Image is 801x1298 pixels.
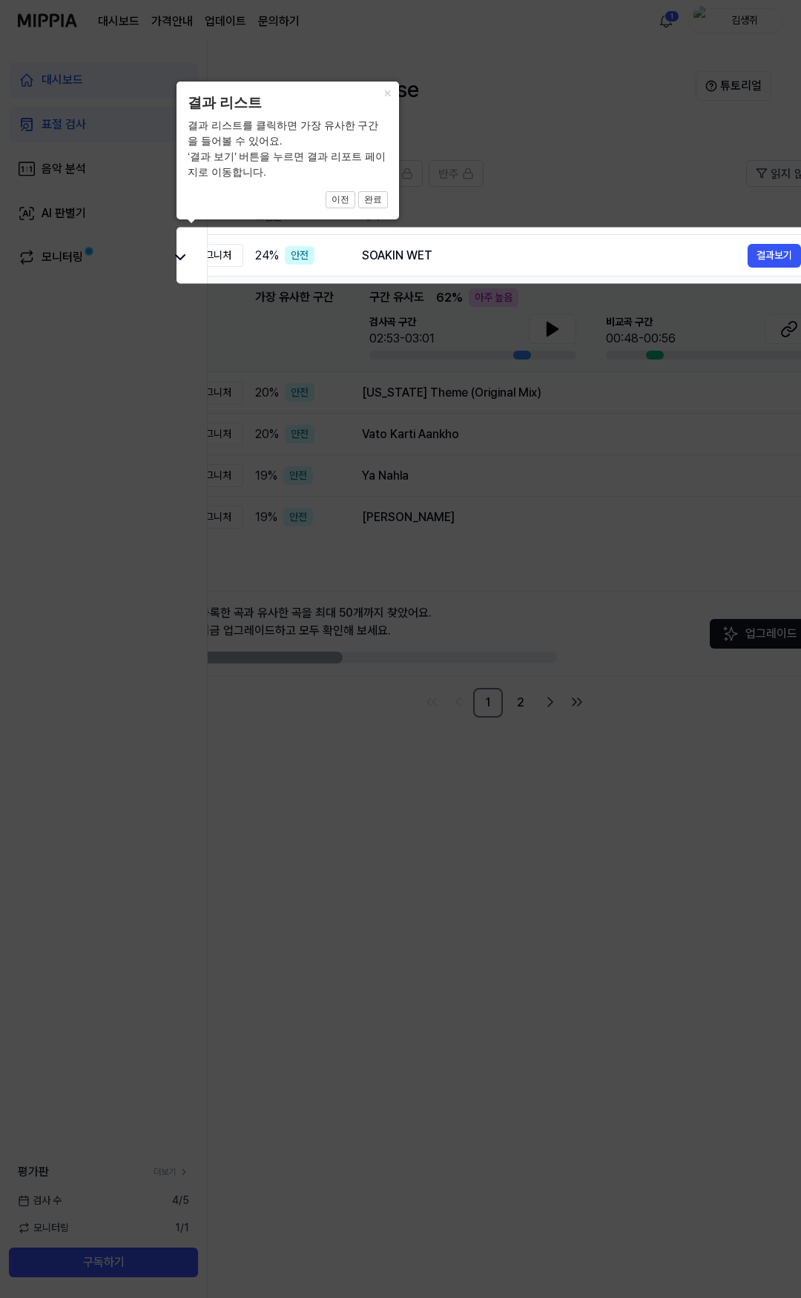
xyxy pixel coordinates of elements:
[358,191,388,209] button: 완료
[255,247,279,265] span: 24 %
[375,82,399,102] button: Close
[188,93,388,114] header: 결과 리스트
[285,246,314,265] div: 안전
[184,244,243,267] div: 시그니처
[748,244,801,268] button: 결과보기
[326,191,355,209] button: 이전
[362,247,748,265] div: SOAKIN WET
[188,118,388,180] div: 결과 리스트를 클릭하면 가장 유사한 구간을 들어볼 수 있어요. ‘결과 보기’ 버튼을 누르면 결과 리포트 페이지로 이동합니다.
